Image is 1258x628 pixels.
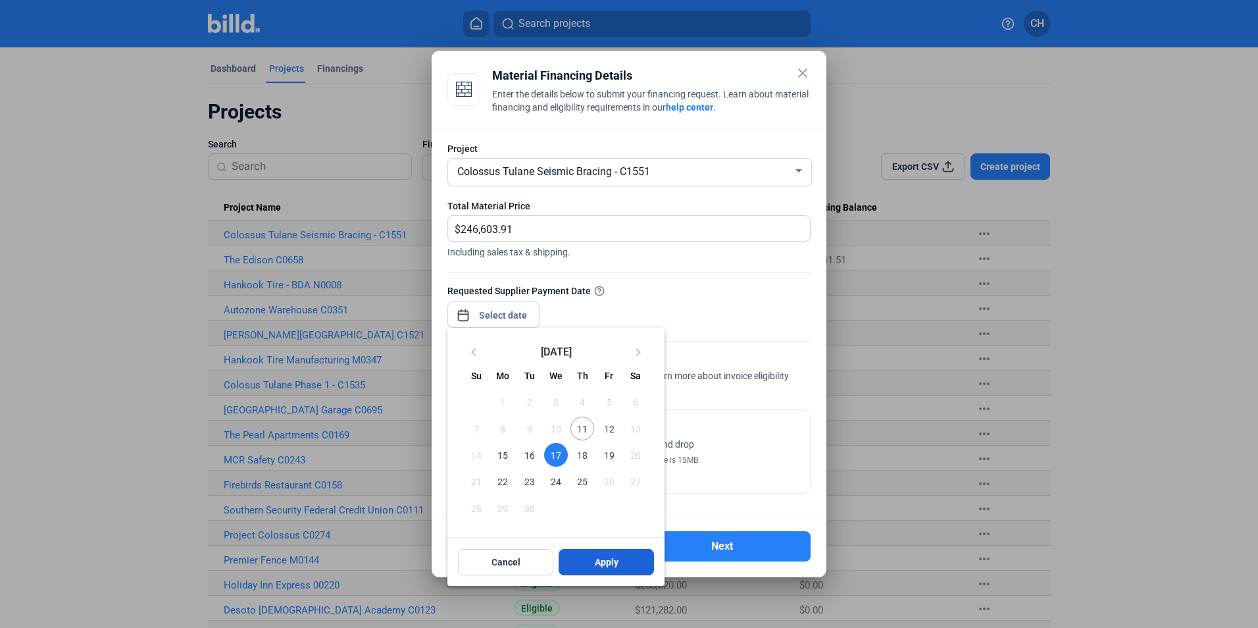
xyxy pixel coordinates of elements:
button: September 14, 2025 [463,442,490,468]
span: 14 [465,443,488,467]
span: 28 [465,496,488,519]
span: 20 [624,443,647,467]
button: September 2, 2025 [516,388,543,415]
button: Apply [559,549,654,575]
span: Su [471,371,482,381]
button: September 8, 2025 [490,415,516,442]
button: September 28, 2025 [463,494,490,521]
button: Cancel [458,549,553,575]
span: 9 [518,417,541,440]
button: September 19, 2025 [595,442,622,468]
span: 25 [570,469,594,493]
button: September 9, 2025 [516,415,543,442]
button: September 11, 2025 [569,415,595,442]
span: Fr [605,371,613,381]
span: 11 [570,417,594,440]
button: September 17, 2025 [543,442,569,468]
span: 26 [597,469,620,493]
span: 8 [491,417,515,440]
span: 17 [544,443,568,467]
button: September 6, 2025 [622,388,649,415]
span: 3 [544,390,568,413]
span: 13 [624,417,647,440]
button: September 15, 2025 [490,442,516,468]
span: Sa [630,371,641,381]
span: 18 [570,443,594,467]
button: September 13, 2025 [622,415,649,442]
span: We [549,371,563,381]
button: September 23, 2025 [516,468,543,494]
span: 23 [518,469,541,493]
span: 2 [518,390,541,413]
button: September 12, 2025 [595,415,622,442]
span: Cancel [491,556,520,569]
button: September 24, 2025 [543,468,569,494]
span: 7 [465,417,488,440]
button: September 10, 2025 [543,415,569,442]
span: 10 [544,417,568,440]
span: 24 [544,469,568,493]
span: 1 [491,390,515,413]
span: 29 [491,496,515,519]
button: September 25, 2025 [569,468,595,494]
span: Mo [496,371,509,381]
button: September 26, 2025 [595,468,622,494]
span: 21 [465,469,488,493]
span: Th [577,371,588,381]
button: September 18, 2025 [569,442,595,468]
mat-icon: keyboard_arrow_left [466,344,482,360]
button: September 3, 2025 [543,388,569,415]
span: 5 [597,390,620,413]
button: September 20, 2025 [622,442,649,468]
span: 16 [518,443,541,467]
button: September 16, 2025 [516,442,543,468]
button: September 5, 2025 [595,388,622,415]
span: 30 [518,496,541,519]
span: 12 [597,417,620,440]
button: September 22, 2025 [490,468,516,494]
span: Apply [595,556,618,569]
button: September 30, 2025 [516,494,543,521]
span: 19 [597,443,620,467]
span: 22 [491,469,515,493]
span: 15 [491,443,515,467]
button: September 7, 2025 [463,415,490,442]
button: September 4, 2025 [569,388,595,415]
button: September 21, 2025 [463,468,490,494]
span: 4 [570,390,594,413]
span: 27 [624,469,647,493]
button: September 1, 2025 [490,388,516,415]
span: 6 [624,390,647,413]
span: [DATE] [487,346,625,356]
mat-icon: keyboard_arrow_right [630,344,646,360]
span: Tu [524,371,535,381]
button: September 29, 2025 [490,494,516,521]
button: September 27, 2025 [622,468,649,494]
